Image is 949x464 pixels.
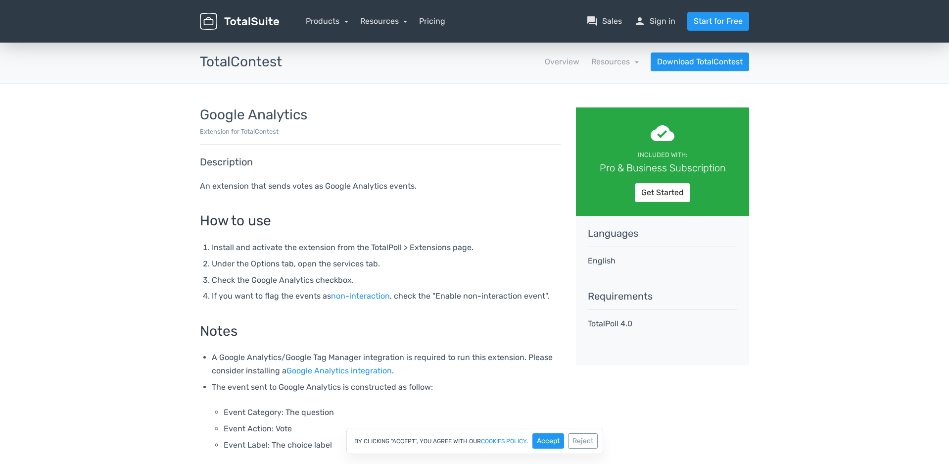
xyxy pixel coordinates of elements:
[224,406,561,419] li: Event Category: The question
[200,179,561,193] p: An extension that sends votes as Google Analytics events.
[419,15,445,27] a: Pricing
[588,291,737,302] h5: Requirements
[286,366,392,375] a: Google Analytics integration
[212,351,561,377] li: A Google Analytics/Google Tag Manager integration is required to run this extension. Please consi...
[200,324,561,339] h3: Notes
[360,16,408,26] a: Resources
[200,213,561,229] h3: How to use
[588,228,737,239] h5: languages
[346,428,603,454] div: By clicking "Accept", you agree with our .
[212,257,561,270] li: Under the Options tab, open the services tab.
[591,57,639,66] a: Resources
[306,16,348,26] a: Products
[481,438,527,444] a: cookies policy
[200,127,561,136] p: Extension for TotalContest
[635,183,690,202] a: Get Started
[212,289,561,303] li: If you want to flag the events as , check the "Enable non-interaction event".
[586,15,598,27] span: question_answer
[212,241,561,254] li: Install and activate the extension from the TotalPoll > Extensions page.
[331,291,390,301] a: non-interaction
[200,13,279,30] img: TotalSuite for WordPress
[586,15,622,27] a: question_answerSales
[200,54,282,70] h3: TotalContest
[212,380,561,452] li: The event sent to Google Analytics is constructed as follow:
[568,433,598,449] button: Reject
[687,12,749,31] a: Start for Free
[545,56,579,68] a: Overview
[651,121,674,145] span: cloud_done
[590,160,735,175] div: Pro & Business Subscription
[224,422,561,435] li: Event Action: Vote
[200,107,561,123] h3: Google Analytics
[588,255,737,267] p: English
[634,15,646,27] span: person
[651,52,749,71] a: Download TotalContest
[212,273,561,287] li: Check the Google Analytics checkbox.
[634,15,675,27] a: personSign in
[588,318,737,330] p: TotalPoll 4.0
[638,151,687,158] small: Included with:
[532,433,564,449] button: Accept
[200,156,561,167] h5: Description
